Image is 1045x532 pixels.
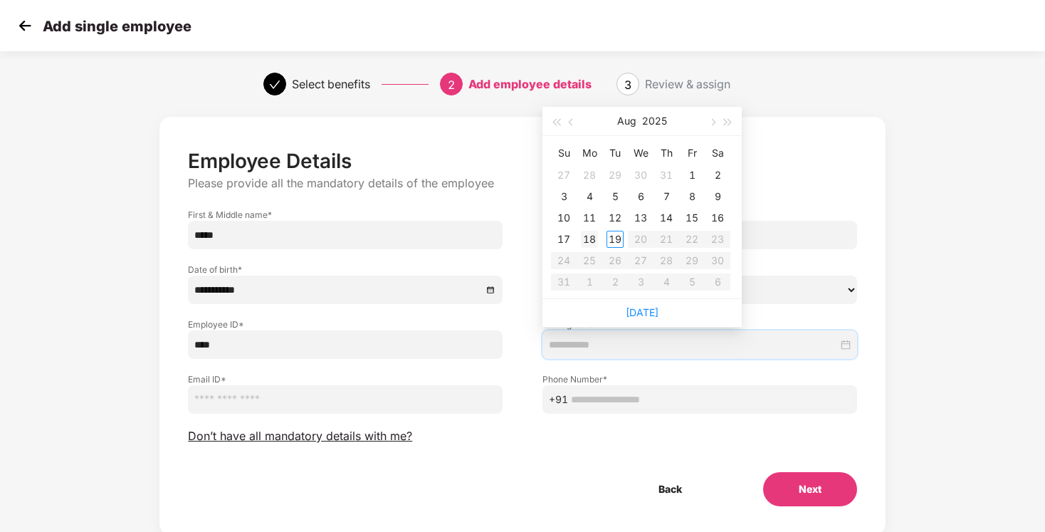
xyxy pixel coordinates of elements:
td: 2025-07-27 [551,165,577,186]
td: 2025-08-03 [551,186,577,207]
div: Select benefits [292,73,370,95]
th: Fr [679,142,705,165]
button: Aug [617,107,636,135]
div: 17 [555,231,572,248]
div: Add employee details [468,73,592,95]
span: 2 [448,78,455,92]
div: 1 [683,167,700,184]
td: 2025-08-16 [705,207,730,229]
td: 2025-08-01 [679,165,705,186]
td: 2025-08-19 [602,229,628,250]
th: Mo [577,142,602,165]
div: 8 [683,188,700,205]
div: 12 [606,209,624,226]
th: We [628,142,653,165]
td: 2025-07-28 [577,165,602,186]
p: Employee Details [188,149,856,173]
td: 2025-08-15 [679,207,705,229]
div: 5 [606,188,624,205]
th: Sa [705,142,730,165]
th: Th [653,142,679,165]
label: Phone Number [542,373,857,385]
td: 2025-07-31 [653,165,679,186]
button: 2025 [642,107,667,135]
td: 2025-08-09 [705,186,730,207]
th: Tu [602,142,628,165]
label: Employee ID [188,318,503,330]
td: 2025-08-10 [551,207,577,229]
label: Date of birth [188,264,503,276]
button: Back [623,472,718,506]
a: [DATE] [626,306,658,318]
div: 4 [581,188,598,205]
div: 9 [709,188,726,205]
div: 19 [606,231,624,248]
span: Don’t have all mandatory details with me? [188,429,412,444]
td: 2025-08-07 [653,186,679,207]
div: 6 [632,188,649,205]
div: 16 [709,209,726,226]
div: 31 [658,167,675,184]
div: 27 [555,167,572,184]
td: 2025-08-11 [577,207,602,229]
td: 2025-08-08 [679,186,705,207]
div: 14 [658,209,675,226]
td: 2025-07-29 [602,165,628,186]
td: 2025-08-17 [551,229,577,250]
td: 2025-08-13 [628,207,653,229]
td: 2025-08-02 [705,165,730,186]
div: 7 [658,188,675,205]
div: 10 [555,209,572,226]
span: +91 [549,392,568,407]
p: Please provide all the mandatory details of the employee [188,176,856,191]
div: Review & assign [645,73,730,95]
div: 18 [581,231,598,248]
label: First & Middle name [188,209,503,221]
p: Add single employee [43,18,191,35]
th: Su [551,142,577,165]
div: 29 [606,167,624,184]
div: 13 [632,209,649,226]
div: 2 [709,167,726,184]
td: 2025-08-12 [602,207,628,229]
span: check [269,79,280,90]
td: 2025-08-14 [653,207,679,229]
div: 11 [581,209,598,226]
span: 3 [624,78,631,92]
td: 2025-07-30 [628,165,653,186]
img: svg+xml;base64,PHN2ZyB4bWxucz0iaHR0cDovL3d3dy53My5vcmcvMjAwMC9zdmciIHdpZHRoPSIzMCIgaGVpZ2h0PSIzMC... [14,15,36,36]
td: 2025-08-04 [577,186,602,207]
div: 15 [683,209,700,226]
div: 28 [581,167,598,184]
div: 30 [632,167,649,184]
td: 2025-08-18 [577,229,602,250]
td: 2025-08-06 [628,186,653,207]
button: Next [763,472,857,506]
label: Email ID [188,373,503,385]
td: 2025-08-05 [602,186,628,207]
div: 3 [555,188,572,205]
